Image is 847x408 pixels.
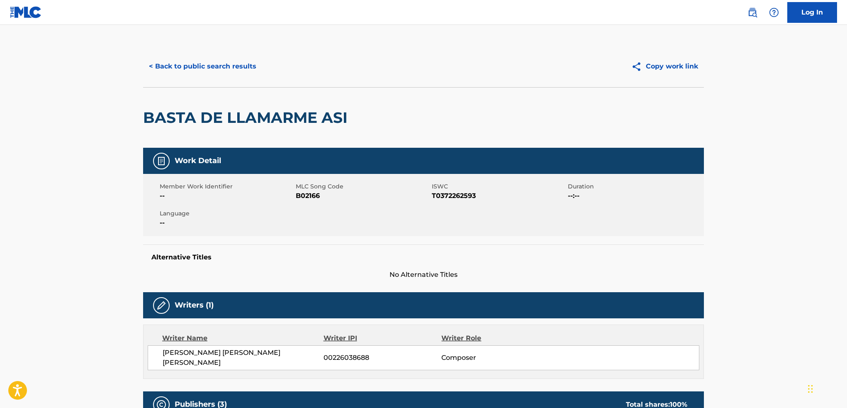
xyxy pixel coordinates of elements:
span: MLC Song Code [296,182,430,191]
a: Public Search [744,4,761,21]
span: Language [160,209,294,218]
div: Writer Role [441,333,549,343]
img: MLC Logo [10,6,42,18]
div: Writer Name [162,333,324,343]
button: Copy work link [626,56,704,77]
span: T0372262593 [432,191,566,201]
iframe: Chat Widget [806,368,847,408]
h5: Alternative Titles [151,253,696,261]
img: search [747,7,757,17]
span: -- [160,191,294,201]
span: 00226038688 [324,353,441,363]
div: Writer IPI [324,333,442,343]
span: -- [160,218,294,228]
a: Log In [787,2,837,23]
span: [PERSON_NAME] [PERSON_NAME] [PERSON_NAME] [163,348,324,368]
div: Help [766,4,782,21]
button: < Back to public search results [143,56,262,77]
span: No Alternative Titles [143,270,704,280]
img: help [769,7,779,17]
span: B02166 [296,191,430,201]
img: Work Detail [156,156,166,166]
span: Composer [441,353,549,363]
h5: Work Detail [175,156,221,166]
h5: Writers (1) [175,301,214,310]
img: Copy work link [631,61,646,72]
span: ISWC [432,182,566,191]
img: Writers [156,301,166,310]
span: --:-- [568,191,702,201]
span: Duration [568,182,702,191]
h2: BASTA DE LLAMARME ASI [143,108,352,127]
span: Member Work Identifier [160,182,294,191]
div: Drag [808,376,813,401]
